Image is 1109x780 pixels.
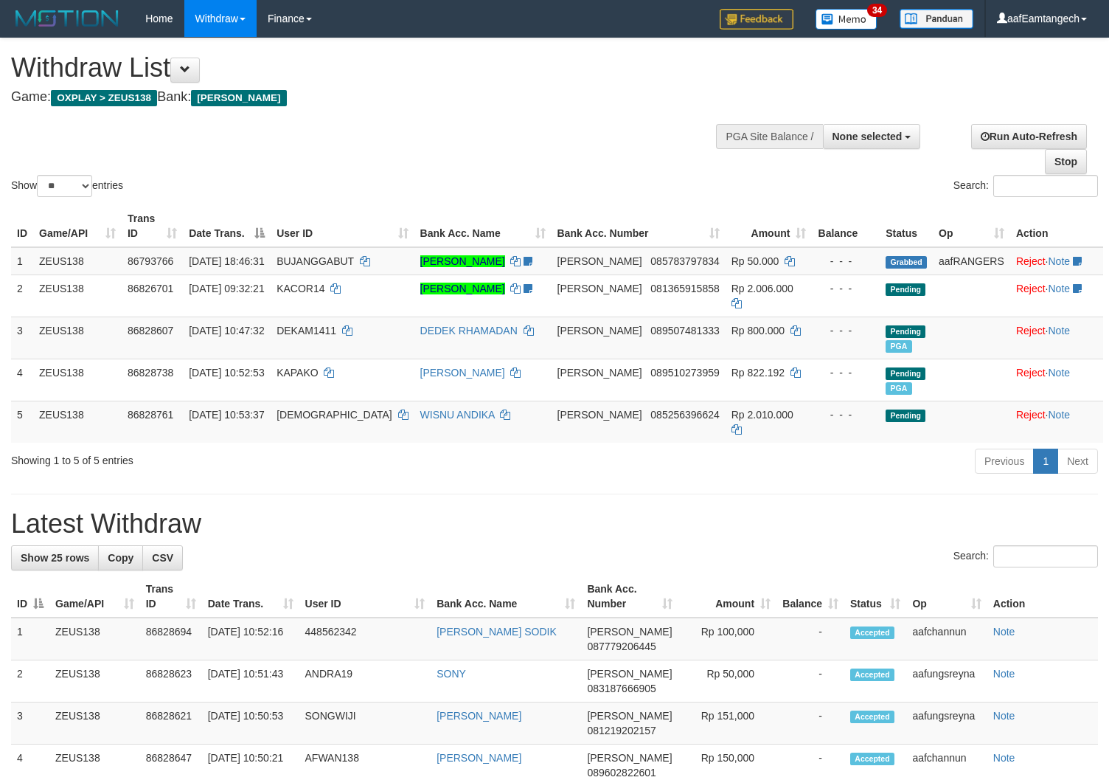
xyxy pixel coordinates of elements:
div: Showing 1 to 5 of 5 entries [11,447,451,468]
span: [DATE] 09:32:21 [189,283,264,294]
td: 1 [11,247,33,275]
a: [PERSON_NAME] SODIK [437,626,557,638]
td: Rp 151,000 [678,703,777,745]
span: CSV [152,552,173,564]
span: Rp 2.006.000 [731,283,793,294]
td: aafungsreyna [906,660,987,703]
span: [PERSON_NAME] [557,325,642,336]
span: KAPAKO [277,367,319,379]
span: Rp 822.192 [731,367,785,379]
th: Bank Acc. Name: activate to sort column ascending [414,205,552,247]
td: 86828623 [140,660,202,703]
td: · [1010,401,1103,443]
label: Show entries [11,175,123,197]
td: · [1010,275,1103,317]
img: Feedback.jpg [720,9,793,30]
button: None selected [823,124,921,149]
a: Note [993,710,1015,722]
span: Grabbed [886,256,927,269]
label: Search: [953,545,1098,567]
select: Showentries [37,175,92,197]
th: Amount: activate to sort column ascending [726,205,813,247]
img: MOTION_logo.png [11,7,123,30]
input: Search: [993,545,1098,567]
span: [PERSON_NAME] [557,409,642,421]
td: · [1010,247,1103,275]
span: [PERSON_NAME] [557,367,642,379]
span: 86826701 [128,283,173,294]
span: Copy 089602822601 to clipboard [587,767,656,779]
span: [DEMOGRAPHIC_DATA] [277,409,392,421]
td: ZEUS138 [49,660,140,703]
span: Rp 800.000 [731,325,785,336]
span: Pending [886,367,925,380]
span: Accepted [850,669,894,681]
th: Balance: activate to sort column ascending [776,576,844,618]
span: DEKAM1411 [277,325,336,336]
td: 2 [11,660,49,703]
a: Note [1048,325,1070,336]
h1: Withdraw List [11,53,725,83]
div: PGA Site Balance / [716,124,822,149]
span: Accepted [850,627,894,639]
td: ZEUS138 [33,247,122,275]
td: - [776,703,844,745]
span: KACOR14 [277,283,324,294]
td: ZEUS138 [33,359,122,401]
th: ID: activate to sort column descending [11,576,49,618]
th: Game/API: activate to sort column ascending [33,205,122,247]
td: ANDRA19 [299,660,431,703]
span: Marked by aafkaynarin [886,382,911,395]
span: Copy 081365915858 to clipboard [650,283,719,294]
a: [PERSON_NAME] [420,255,505,267]
span: [PERSON_NAME] [587,668,672,680]
th: Bank Acc. Number: activate to sort column ascending [552,205,726,247]
span: Pending [886,410,925,422]
a: Previous [975,449,1034,474]
a: Note [993,626,1015,638]
img: Button%20Memo.svg [816,9,877,30]
h4: Game: Bank: [11,90,725,105]
td: ZEUS138 [49,618,140,660]
th: Status [880,205,933,247]
th: Op: activate to sort column ascending [906,576,987,618]
a: [PERSON_NAME] [420,367,505,379]
th: Status: activate to sort column ascending [844,576,906,618]
a: CSV [142,545,183,570]
td: [DATE] 10:51:43 [202,660,299,703]
a: Reject [1016,255,1046,267]
span: Marked by aafkaynarin [886,340,911,353]
span: [PERSON_NAME] [557,255,642,267]
img: panduan.png [900,9,973,29]
a: Note [1048,367,1070,379]
th: Date Trans.: activate to sort column descending [183,205,271,247]
a: [PERSON_NAME] [437,752,521,764]
a: Reject [1016,367,1046,379]
span: Copy 087779206445 to clipboard [587,641,656,652]
a: [PERSON_NAME] [437,710,521,722]
th: Bank Acc. Number: activate to sort column ascending [581,576,678,618]
label: Search: [953,175,1098,197]
a: SONY [437,668,466,680]
td: aafRANGERS [933,247,1010,275]
h1: Latest Withdraw [11,509,1098,539]
div: - - - [818,254,874,269]
div: - - - [818,407,874,422]
a: Run Auto-Refresh [971,124,1087,149]
span: Rp 50.000 [731,255,779,267]
span: Copy 089510273959 to clipboard [650,367,719,379]
span: Pending [886,283,925,296]
th: Game/API: activate to sort column ascending [49,576,140,618]
a: Note [1048,283,1070,294]
a: WISNU ANDIKA [420,409,495,421]
span: 86828607 [128,325,173,336]
th: Action [987,576,1098,618]
th: Bank Acc. Name: activate to sort column ascending [431,576,581,618]
td: ZEUS138 [33,275,122,317]
span: Copy [108,552,133,564]
span: OXPLAY > ZEUS138 [51,90,157,106]
th: Trans ID: activate to sort column ascending [122,205,183,247]
td: SONGWIJI [299,703,431,745]
th: Date Trans.: activate to sort column ascending [202,576,299,618]
td: 3 [11,317,33,359]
